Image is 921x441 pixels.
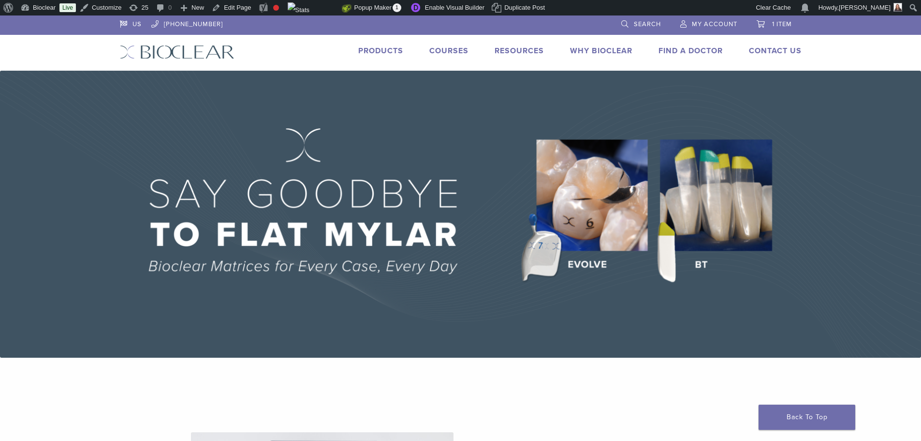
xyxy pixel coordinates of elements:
[772,20,792,28] span: 1 item
[288,2,342,14] img: Views over 48 hours. Click for more Jetpack Stats.
[634,20,661,28] span: Search
[151,15,223,30] a: [PHONE_NUMBER]
[749,46,802,56] a: Contact Us
[692,20,737,28] span: My Account
[59,3,76,12] a: Live
[393,3,401,12] span: 1
[495,46,544,56] a: Resources
[429,46,468,56] a: Courses
[570,46,632,56] a: Why Bioclear
[839,4,891,11] span: [PERSON_NAME]
[759,405,855,430] a: Back To Top
[757,15,792,30] a: 1 item
[120,45,234,59] img: Bioclear
[273,5,279,11] div: Focus keyphrase not set
[658,46,723,56] a: Find A Doctor
[120,15,142,30] a: US
[680,15,737,30] a: My Account
[621,15,661,30] a: Search
[358,46,403,56] a: Products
